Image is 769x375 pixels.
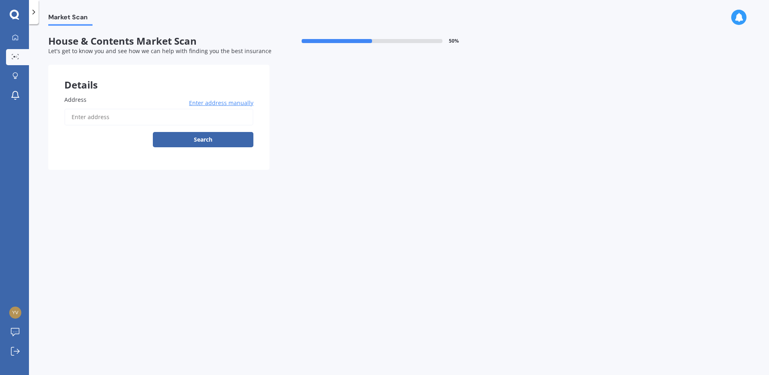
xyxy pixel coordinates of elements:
[9,307,21,319] img: 544e9b5f371374807fb98f545f95dac7
[48,13,93,24] span: Market Scan
[449,38,459,44] span: 50 %
[48,47,271,55] span: Let's get to know you and see how we can help with finding you the best insurance
[153,132,253,147] button: Search
[64,96,86,103] span: Address
[64,109,253,126] input: Enter address
[48,35,269,47] span: House & Contents Market Scan
[189,99,253,107] span: Enter address manually
[48,65,269,89] div: Details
